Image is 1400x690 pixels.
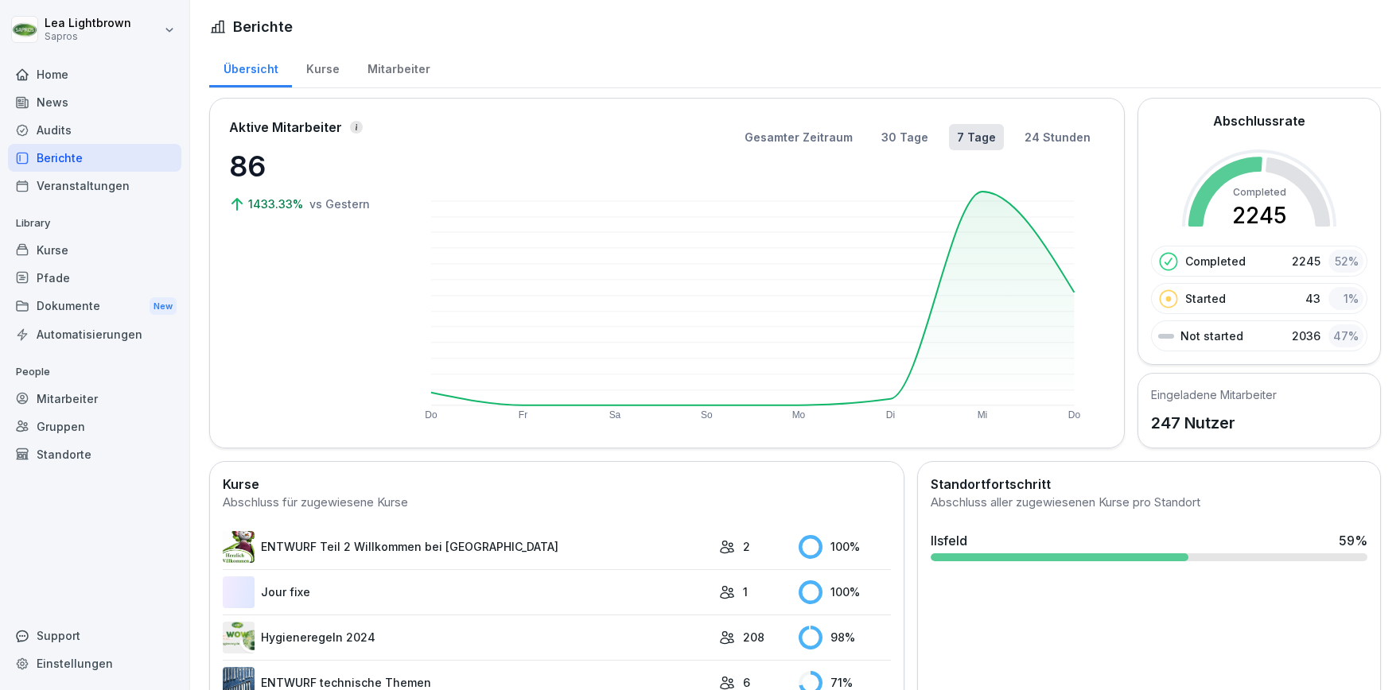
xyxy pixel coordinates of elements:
[229,118,342,137] p: Aktive Mitarbeiter
[1292,328,1320,344] p: 2036
[425,409,437,421] text: Do
[223,531,711,563] a: ENTWURF Teil 2 Willkommen bei [GEOGRAPHIC_DATA]
[8,144,181,172] a: Berichte
[737,124,861,150] button: Gesamter Zeitraum
[223,576,711,608] a: Jour fixe
[229,145,388,188] p: 86
[1185,290,1226,307] p: Started
[8,320,181,348] a: Automatisierungen
[1069,409,1082,421] text: Do
[1180,328,1243,344] p: Not started
[743,538,750,555] p: 2
[223,622,711,653] a: Hygieneregeln 2024
[702,409,714,421] text: So
[8,359,181,385] p: People
[743,629,764,645] p: 208
[609,409,621,421] text: Sa
[949,124,1004,150] button: 7 Tage
[8,292,181,321] a: DokumenteNew
[8,60,181,88] a: Home
[223,531,255,563] img: t3low96iyorn2ixu3np459p3.png
[1328,324,1363,347] div: 47 %
[1151,386,1277,403] h5: Eingeladene Mitarbeiter
[799,535,892,559] div: 100 %
[1328,250,1363,273] div: 52 %
[45,17,131,30] p: Lea Lightbrown
[931,531,967,550] div: Ilsfeld
[873,124,936,150] button: 30 Tage
[8,413,181,440] a: Gruppen
[223,622,255,653] img: spf8cohbzgdspq4gqhh13hav.png
[799,580,892,604] div: 100 %
[743,583,748,600] p: 1
[1292,253,1320,269] p: 2245
[1339,531,1367,550] div: 59 %
[1017,124,1099,150] button: 24 Stunden
[8,622,181,649] div: Support
[931,494,1367,512] div: Abschluss aller zugewiesenen Kurse pro Standort
[8,292,181,321] div: Dokumente
[223,475,891,494] h2: Kurse
[8,440,181,468] a: Standorte
[8,385,181,413] a: Mitarbeiter
[519,409,527,421] text: Fr
[309,196,370,212] p: vs Gestern
[45,31,131,42] p: Sapros
[931,475,1367,494] h2: Standortfortschritt
[8,116,181,144] a: Audits
[8,172,181,200] a: Veranstaltungen
[792,409,806,421] text: Mo
[1305,290,1320,307] p: 43
[1151,411,1277,435] p: 247 Nutzer
[8,264,181,292] a: Pfade
[924,525,1374,568] a: Ilsfeld59%
[8,236,181,264] a: Kurse
[8,649,181,677] a: Einstellungen
[8,211,181,236] p: Library
[233,16,293,37] h1: Berichte
[353,47,444,87] a: Mitarbeiter
[209,47,292,87] a: Übersicht
[8,88,181,116] a: News
[1328,287,1363,310] div: 1 %
[1213,111,1305,130] h2: Abschlussrate
[248,196,306,212] p: 1433.33%
[150,297,177,316] div: New
[223,494,891,512] div: Abschluss für zugewiesene Kurse
[886,409,895,421] text: Di
[978,409,988,421] text: Mi
[1185,253,1246,269] p: Completed
[292,47,353,87] a: Kurse
[799,626,892,649] div: 98 %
